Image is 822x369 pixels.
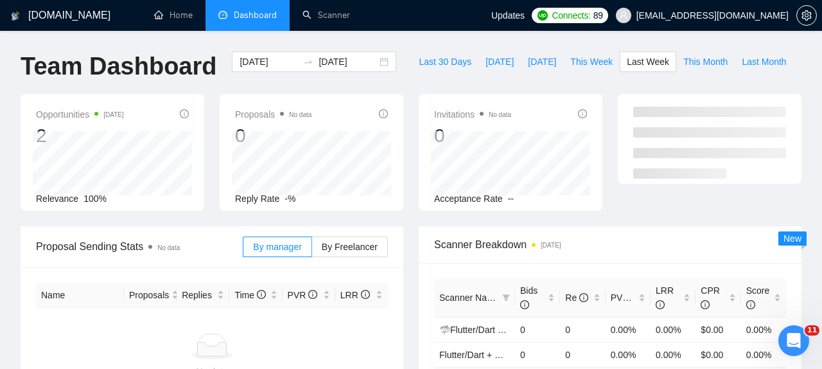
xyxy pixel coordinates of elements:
input: End date [319,55,377,69]
td: 0.00% [606,342,651,367]
td: 0.00% [651,317,695,342]
span: Last Week [627,55,669,69]
span: user [619,11,628,20]
span: [DATE] [528,55,556,69]
h1: Team Dashboard [21,51,216,82]
span: This Week [570,55,613,69]
span: This Month [683,55,728,69]
span: New [783,233,801,244]
button: Last Week [620,51,676,72]
span: By manager [253,242,301,252]
div: 2 [36,123,124,148]
span: [DATE] [485,55,514,69]
time: [DATE] [541,242,561,249]
span: info-circle [631,293,640,302]
span: Updates [491,10,525,21]
span: info-circle [656,300,665,309]
button: [DATE] [521,51,563,72]
span: Time [234,290,265,300]
iframe: Intercom live chat [778,325,809,356]
a: Flutter/Dart + HealthCare [439,350,540,360]
td: 0 [515,317,560,342]
span: Score [746,285,770,310]
span: Reply Rate [235,194,279,204]
span: -% [284,194,295,204]
td: $0.00 [695,317,740,342]
span: PVR [288,290,318,300]
span: 100% [83,194,107,204]
span: info-circle [579,293,588,302]
span: Proposals [235,107,311,122]
a: setting [796,10,817,21]
span: No data [289,111,311,118]
button: This Month [676,51,735,72]
div: 0 [434,123,511,148]
button: Last 30 Days [412,51,478,72]
td: 0.00% [741,342,786,367]
span: info-circle [746,300,755,309]
button: setting [796,5,817,26]
span: CPR [701,285,720,310]
span: info-circle [180,109,189,118]
span: LRR [656,285,674,310]
a: homeHome [154,10,193,21]
td: 0 [560,342,605,367]
span: info-circle [361,290,370,299]
span: Last 30 Days [419,55,471,69]
span: No data [489,111,511,118]
span: By Freelancer [322,242,378,252]
span: No data [157,244,180,251]
a: searchScanner [302,10,350,21]
span: info-circle [520,300,529,309]
span: Invitations [434,107,511,122]
input: Start date [240,55,298,69]
span: info-circle [257,290,266,299]
span: info-circle [308,290,317,299]
span: Relevance [36,194,78,204]
span: Scanner Name [439,292,499,303]
span: swap-right [303,57,313,67]
td: $0.00 [695,342,740,367]
span: setting [797,10,816,21]
td: 0 [515,342,560,367]
div: 0 [235,123,311,148]
span: Re [565,292,588,303]
span: filter [502,294,510,301]
td: 0.00% [741,317,786,342]
span: Proposal Sending Stats [36,239,243,255]
span: info-circle [578,109,587,118]
span: 89 [593,8,603,22]
td: 0 [560,317,605,342]
th: Replies [177,283,229,308]
span: Opportunities [36,107,124,122]
span: Connects: [552,8,590,22]
span: Proposals [129,288,169,302]
span: filter [500,288,512,307]
span: PVR [611,292,641,303]
img: upwork-logo.png [538,10,548,21]
span: Bids [520,285,538,310]
th: Name [36,283,124,308]
img: logo [11,6,20,26]
span: 11 [805,325,819,336]
span: to [303,57,313,67]
td: 0.00% [651,342,695,367]
span: dashboard [218,10,227,19]
td: 0.00% [606,317,651,342]
button: Last Month [735,51,793,72]
span: Dashboard [234,10,277,21]
span: Last Month [742,55,786,69]
span: Scanner Breakdown [434,237,786,253]
span: LRR [340,290,370,300]
span: -- [508,194,514,204]
span: info-circle [379,109,388,118]
span: Acceptance Rate [434,194,503,204]
span: info-circle [701,300,710,309]
time: [DATE] [103,111,123,118]
button: [DATE] [478,51,521,72]
span: Replies [182,288,214,302]
button: This Week [563,51,620,72]
th: Proposals [124,283,177,308]
a: 🦈Flutter/Dart 02/07 [439,325,520,335]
